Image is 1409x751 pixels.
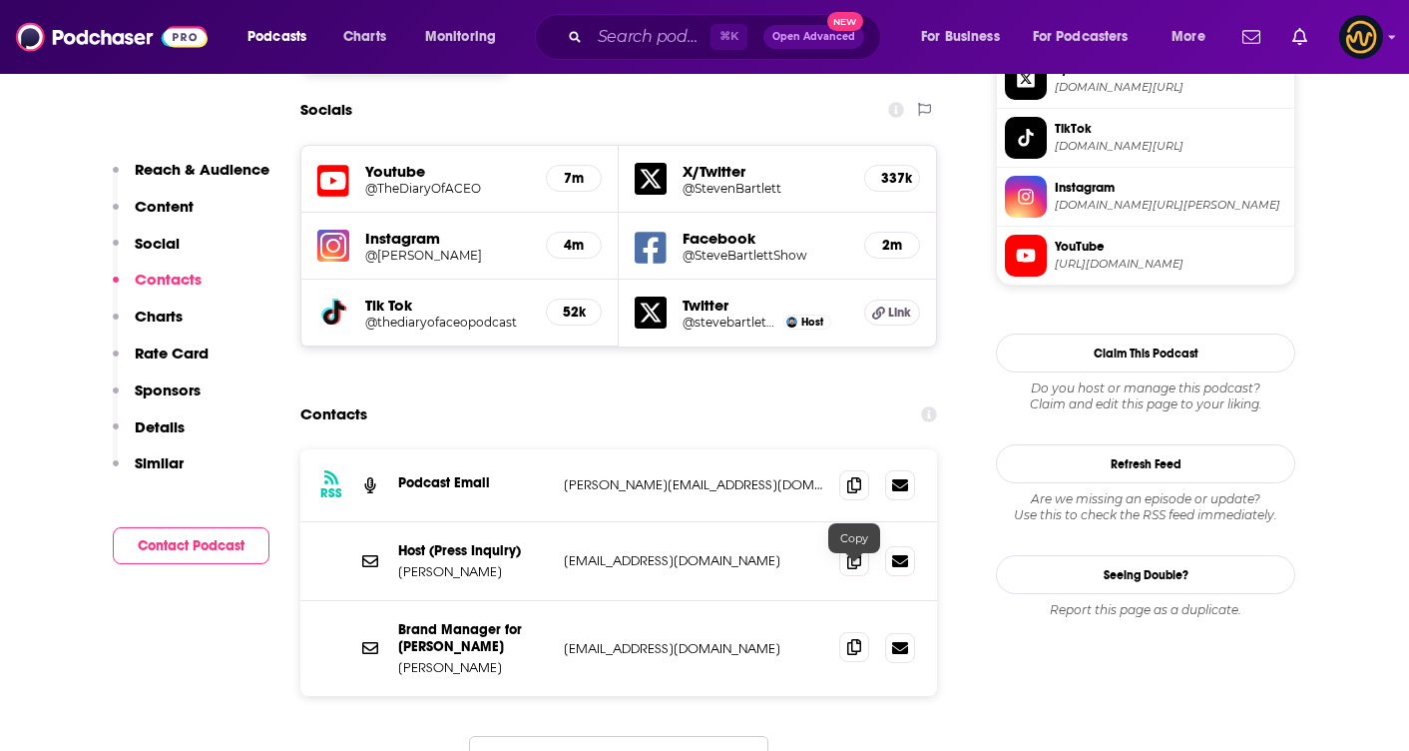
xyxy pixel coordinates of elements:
[135,380,201,399] p: Sponsors
[113,234,180,271] button: Social
[801,316,823,329] span: Host
[564,552,823,569] p: [EMAIL_ADDRESS][DOMAIN_NAME]
[113,197,194,234] button: Content
[921,23,1000,51] span: For Business
[996,380,1295,396] span: Do you host or manage this podcast?
[365,248,530,263] a: @[PERSON_NAME]
[564,476,823,493] p: [PERSON_NAME][EMAIL_ADDRESS][DOMAIN_NAME]
[1339,15,1383,59] img: User Profile
[365,181,530,196] a: @TheDiaryOfACEO
[135,270,202,289] p: Contacts
[365,162,530,181] h5: Youtube
[683,315,778,330] a: @stevebartlettsc
[1005,58,1286,100] a: X/Twitter[DOMAIN_NAME][URL]
[710,24,747,50] span: ⌘ K
[996,334,1295,373] button: Claim This Podcast
[1172,23,1205,51] span: More
[113,270,202,307] button: Contacts
[135,344,209,363] p: Rate Card
[16,18,208,56] img: Podchaser - Follow, Share and Rate Podcasts
[1055,139,1286,154] span: tiktok.com/@thediaryofaceopodcast
[300,395,367,433] h2: Contacts
[1055,257,1286,272] span: https://www.youtube.com/@TheDiaryOfACEO
[772,32,855,42] span: Open Advanced
[113,344,209,380] button: Rate Card
[996,555,1295,594] a: Seeing Double?
[828,523,880,553] div: Copy
[113,453,184,490] button: Similar
[1033,23,1129,51] span: For Podcasters
[881,170,903,187] h5: 337k
[864,300,920,326] a: Link
[683,248,848,263] a: @SteveBartlettShow
[683,181,848,196] a: @StevenBartlett
[113,307,183,344] button: Charts
[411,21,522,53] button: open menu
[827,12,863,31] span: New
[1005,235,1286,277] a: YouTube[URL][DOMAIN_NAME]
[247,23,306,51] span: Podcasts
[398,563,548,580] p: [PERSON_NAME]
[1284,20,1315,54] a: Show notifications dropdown
[135,234,180,253] p: Social
[907,21,1025,53] button: open menu
[113,527,269,564] button: Contact Podcast
[1158,21,1230,53] button: open menu
[425,23,496,51] span: Monitoring
[563,170,585,187] h5: 7m
[398,621,548,655] p: Brand Manager for [PERSON_NAME]
[1234,20,1268,54] a: Show notifications dropdown
[888,305,911,321] span: Link
[786,317,797,328] img: Steven Bartlett
[1055,238,1286,256] span: YouTube
[398,542,548,559] p: Host (Press Inquiry)
[135,453,184,472] p: Similar
[881,237,903,254] h5: 2m
[234,21,332,53] button: open menu
[590,21,710,53] input: Search podcasts, credits, & more...
[996,602,1295,618] div: Report this page as a duplicate.
[113,160,269,197] button: Reach & Audience
[683,296,848,315] h5: Twitter
[320,485,342,501] h3: RSS
[135,417,185,436] p: Details
[1055,198,1286,213] span: instagram.com/steven
[300,91,352,129] h2: Socials
[1005,117,1286,159] a: TikTok[DOMAIN_NAME][URL]
[113,417,185,454] button: Details
[996,380,1295,412] div: Claim and edit this page to your liking.
[398,474,548,491] p: Podcast Email
[365,296,530,315] h5: Tik Tok
[135,160,269,179] p: Reach & Audience
[135,307,183,326] p: Charts
[365,315,530,330] a: @thediaryofaceopodcast
[996,491,1295,523] div: Are we missing an episode or update? Use this to check the RSS feed immediately.
[563,304,585,321] h5: 52k
[398,659,548,676] p: [PERSON_NAME]
[330,21,398,53] a: Charts
[683,162,848,181] h5: X/Twitter
[343,23,386,51] span: Charts
[996,444,1295,483] button: Refresh Feed
[763,25,864,49] button: Open AdvancedNew
[113,380,201,417] button: Sponsors
[683,229,848,248] h5: Facebook
[135,197,194,216] p: Content
[1055,80,1286,95] span: twitter.com/StevenBartlett
[564,640,823,657] p: [EMAIL_ADDRESS][DOMAIN_NAME]
[554,14,900,60] div: Search podcasts, credits, & more...
[365,229,530,248] h5: Instagram
[1005,176,1286,218] a: Instagram[DOMAIN_NAME][URL][PERSON_NAME]
[1055,179,1286,197] span: Instagram
[317,230,349,262] img: iconImage
[1339,15,1383,59] span: Logged in as LowerStreet
[1055,120,1286,138] span: TikTok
